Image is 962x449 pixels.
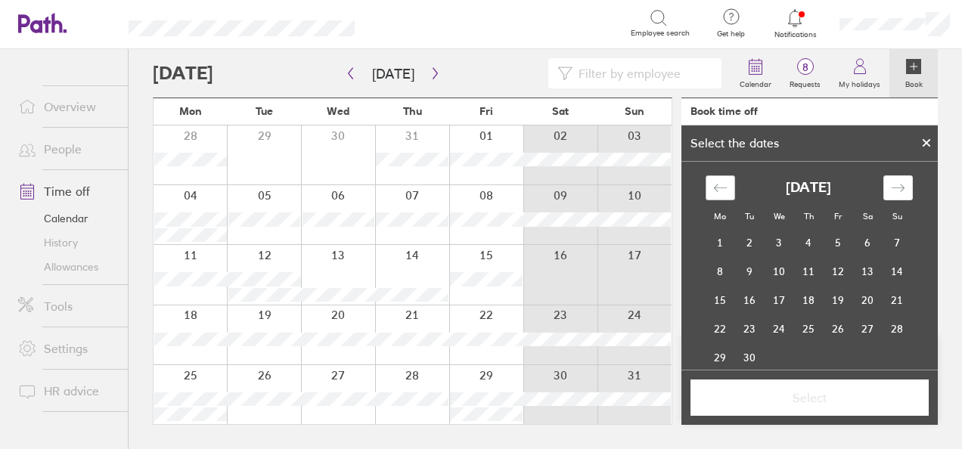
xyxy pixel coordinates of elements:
[830,49,889,98] a: My holidays
[765,228,794,257] td: Wednesday, September 3, 2025
[824,257,853,286] td: Friday, September 12, 2025
[6,333,128,364] a: Settings
[731,49,780,98] a: Calendar
[6,176,128,206] a: Time off
[552,105,569,117] span: Sat
[771,8,820,39] a: Notifications
[396,16,434,29] div: Search
[735,257,765,286] td: Tuesday, September 9, 2025
[403,105,422,117] span: Thu
[794,228,824,257] td: Thursday, September 4, 2025
[853,314,883,343] td: Saturday, September 27, 2025
[883,175,913,200] div: Move forward to switch to the next month.
[883,286,912,314] td: Sunday, September 21, 2025
[824,314,853,343] td: Friday, September 26, 2025
[735,286,765,314] td: Tuesday, September 16, 2025
[883,257,912,286] td: Sunday, September 14, 2025
[6,91,128,122] a: Overview
[830,76,889,89] label: My holidays
[689,162,929,390] div: Calendar
[6,255,128,279] a: Allowances
[794,257,824,286] td: Thursday, September 11, 2025
[6,206,128,231] a: Calendar
[889,49,938,98] a: Book
[6,376,128,406] a: HR advice
[735,343,765,372] td: Tuesday, September 30, 2025
[681,136,788,150] div: Select the dates
[853,257,883,286] td: Saturday, September 13, 2025
[735,228,765,257] td: Tuesday, September 2, 2025
[765,286,794,314] td: Wednesday, September 17, 2025
[706,175,735,200] div: Move backward to switch to the previous month.
[834,211,842,221] small: Fr
[6,291,128,321] a: Tools
[573,59,712,88] input: Filter by employee
[6,134,128,164] a: People
[863,211,873,221] small: Sa
[883,314,912,343] td: Sunday, September 28, 2025
[804,211,814,221] small: Th
[690,105,758,117] div: Book time off
[794,314,824,343] td: Thursday, September 25, 2025
[256,105,273,117] span: Tue
[794,286,824,314] td: Thursday, September 18, 2025
[327,105,349,117] span: Wed
[706,343,735,372] td: Monday, September 29, 2025
[774,211,785,221] small: We
[780,76,830,89] label: Requests
[360,61,427,86] button: [DATE]
[853,228,883,257] td: Saturday, September 6, 2025
[765,257,794,286] td: Wednesday, September 10, 2025
[706,257,735,286] td: Monday, September 8, 2025
[853,286,883,314] td: Saturday, September 20, 2025
[896,76,932,89] label: Book
[892,211,902,221] small: Su
[706,228,735,257] td: Monday, September 1, 2025
[786,180,831,196] strong: [DATE]
[883,228,912,257] td: Sunday, September 7, 2025
[706,314,735,343] td: Monday, September 22, 2025
[706,29,756,39] span: Get help
[735,314,765,343] td: Tuesday, September 23, 2025
[824,228,853,257] td: Friday, September 5, 2025
[6,231,128,255] a: History
[780,49,830,98] a: 8Requests
[701,391,918,404] span: Select
[625,105,644,117] span: Sun
[771,30,820,39] span: Notifications
[479,105,493,117] span: Fri
[731,76,780,89] label: Calendar
[745,211,754,221] small: Tu
[765,314,794,343] td: Wednesday, September 24, 2025
[714,211,726,221] small: Mo
[690,379,929,416] button: Select
[631,29,690,38] span: Employee search
[780,61,830,73] span: 8
[706,286,735,314] td: Monday, September 15, 2025
[824,286,853,314] td: Friday, September 19, 2025
[179,105,202,117] span: Mon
